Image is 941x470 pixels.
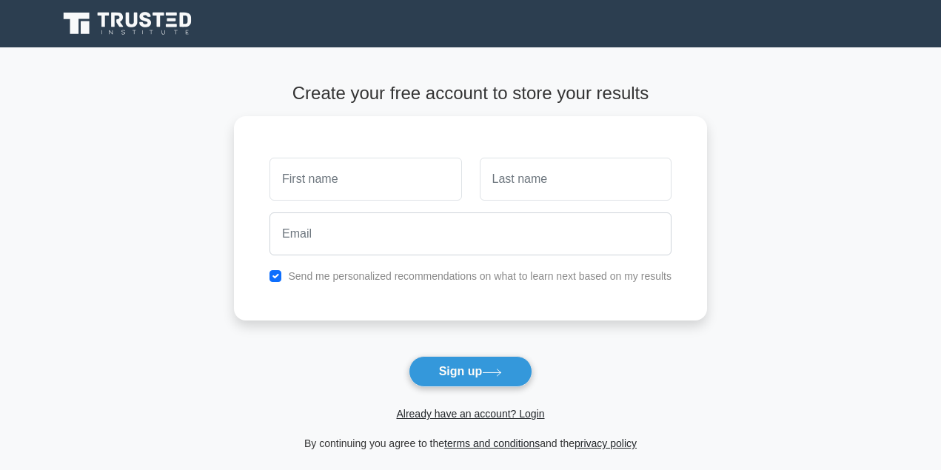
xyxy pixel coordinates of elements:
[225,434,716,452] div: By continuing you agree to the and the
[269,158,461,201] input: First name
[288,270,672,282] label: Send me personalized recommendations on what to learn next based on my results
[444,437,540,449] a: terms and conditions
[409,356,533,387] button: Sign up
[269,212,672,255] input: Email
[234,83,707,104] h4: Create your free account to store your results
[575,437,637,449] a: privacy policy
[480,158,672,201] input: Last name
[396,408,544,420] a: Already have an account? Login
